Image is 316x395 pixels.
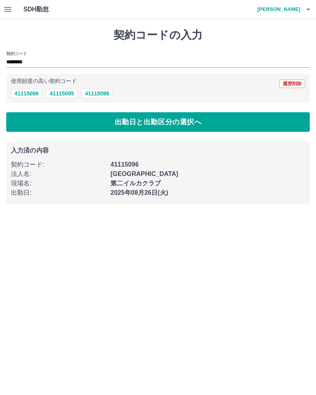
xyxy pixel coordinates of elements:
button: 出勤日と出勤区分の選択へ [6,112,310,132]
h2: 契約コード [6,50,27,57]
button: 41115098 [82,89,113,98]
b: 41115096 [110,161,138,168]
b: 2025年08月26日(火) [110,189,168,196]
b: [GEOGRAPHIC_DATA] [110,171,178,177]
p: 入力済の内容 [11,147,305,154]
button: 履歴削除 [279,79,305,88]
p: 契約コード : [11,160,106,169]
h1: 契約コードの入力 [6,29,310,42]
p: 現場名 : [11,179,106,188]
button: 41115095 [46,89,77,98]
b: 第二イルカクラブ [110,180,161,187]
p: 法人名 : [11,169,106,179]
p: 使用頻度の高い契約コード [11,79,77,84]
p: 出勤日 : [11,188,106,197]
button: 41115096 [11,89,42,98]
